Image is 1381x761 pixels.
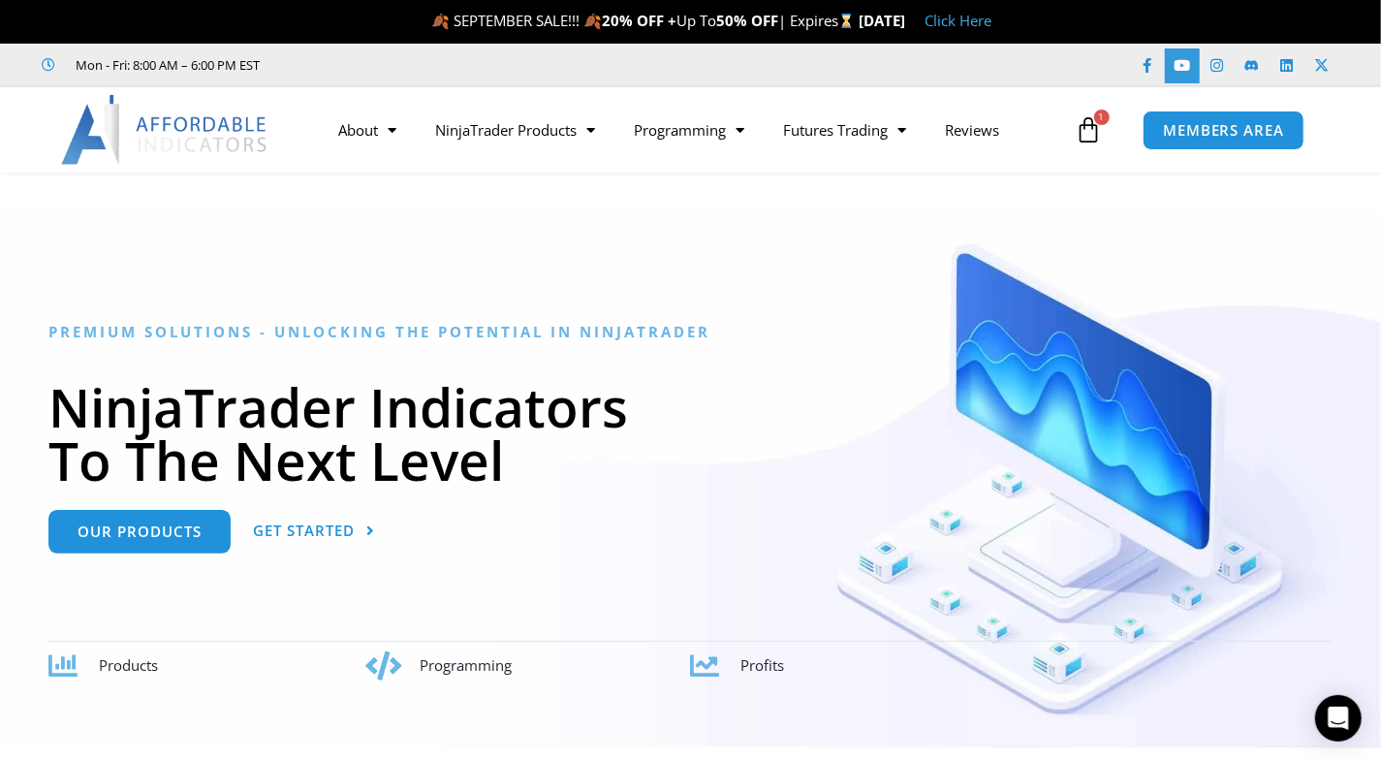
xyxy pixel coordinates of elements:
[72,53,261,77] span: Mon - Fri: 8:00 AM – 6:00 PM EST
[925,11,991,30] a: Click Here
[78,524,202,539] span: Our Products
[1315,695,1362,742] div: Open Intercom Messenger
[320,108,1071,152] nav: Menu
[615,108,765,152] a: Programming
[1094,110,1110,125] span: 1
[48,510,231,554] a: Our Products
[48,323,1333,341] h6: Premium Solutions - Unlocking the Potential in NinjaTrader
[253,523,355,538] span: Get Started
[859,11,905,30] strong: [DATE]
[1143,111,1304,150] a: MEMBERS AREA
[417,108,615,152] a: NinjaTrader Products
[320,108,417,152] a: About
[48,380,1333,487] h1: NinjaTrader Indicators To The Next Level
[716,11,778,30] strong: 50% OFF
[420,655,512,675] span: Programming
[431,11,859,30] span: 🍂 SEPTEMBER SALE!!! 🍂 Up To | Expires
[926,108,1020,152] a: Reviews
[1163,123,1284,138] span: MEMBERS AREA
[765,108,926,152] a: Futures Trading
[99,655,158,675] span: Products
[1047,102,1132,158] a: 1
[61,95,269,165] img: LogoAI | Affordable Indicators – NinjaTrader
[839,14,854,28] img: ⌛
[253,510,375,554] a: Get Started
[288,55,579,75] iframe: Customer reviews powered by Trustpilot
[741,655,785,675] span: Profits
[602,11,676,30] strong: 20% OFF +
